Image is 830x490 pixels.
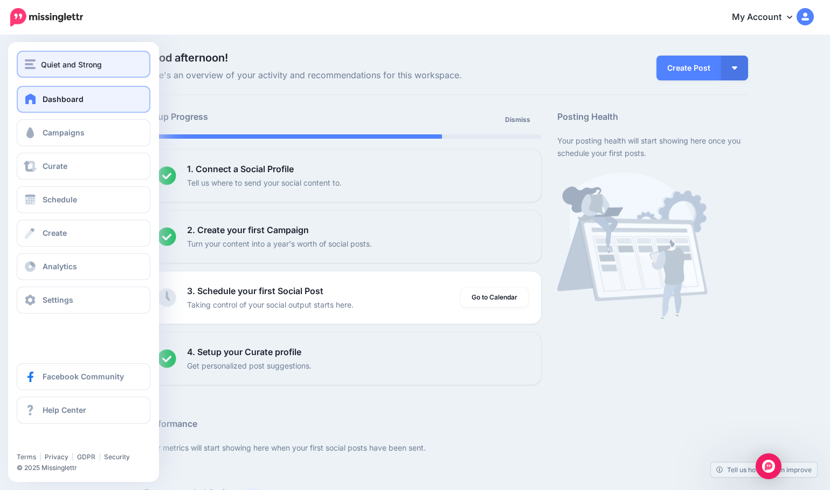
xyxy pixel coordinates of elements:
[43,195,77,204] span: Schedule
[45,453,68,461] a: Privacy
[41,58,102,71] span: Quiet and Strong
[43,372,124,381] span: Facebook Community
[557,134,748,159] p: Your posting health will start showing here once you schedule your first posts.
[557,173,708,319] img: calendar-waiting.png
[17,86,150,113] a: Dashboard
[17,28,26,37] img: website_grey.svg
[43,94,84,104] span: Dashboard
[187,237,372,250] p: Turn your content into a year's worth of social posts.
[43,161,67,171] span: Curate
[121,64,178,71] div: Keywords by Traffic
[43,405,86,414] span: Help Center
[187,359,312,372] p: Get personalized post suggestions.
[187,164,294,174] b: 1. Connect a Social Profile
[187,176,342,189] p: Tell us where to send your social content to.
[17,462,158,473] li: © 2025 Missinglettr
[187,224,309,235] b: 2. Create your first Campaign
[144,110,343,124] h5: Setup Progress
[17,253,150,280] a: Analytics
[557,110,748,124] h5: Posting Health
[17,186,150,213] a: Schedule
[17,397,150,424] a: Help Center
[72,453,74,461] span: |
[99,453,101,461] span: |
[17,153,150,180] a: Curate
[25,59,36,69] img: menu.png
[17,363,150,390] a: Facebook Community
[17,287,150,314] a: Settings
[187,285,323,296] b: 3. Schedule your first Social Post
[17,51,150,78] button: Quiet and Strong
[30,17,53,26] div: v 4.0.25
[187,298,354,311] p: Taking control of your social output starts here.
[157,227,176,246] img: checked-circle.png
[157,166,176,185] img: checked-circle.png
[43,64,96,71] div: Domain Overview
[31,63,40,71] img: tab_domain_overview_orange.svg
[187,346,301,357] b: 4. Setup your Curate profile
[17,437,100,448] iframe: Twitter Follow Button
[144,51,228,64] span: Good afternoon!
[721,4,814,31] a: My Account
[157,288,176,307] img: clock-grey.png
[43,228,67,237] span: Create
[144,69,542,83] span: Here's an overview of your activity and recommendations for this workspace.
[711,462,817,477] a: Tell us how we can improve
[17,17,26,26] img: logo_orange.svg
[144,417,748,431] h5: Performance
[17,453,36,461] a: Terms
[28,28,119,37] div: Domain: [DOMAIN_NAME]
[104,453,130,461] a: Security
[10,8,83,26] img: Missinglettr
[43,128,85,137] span: Campaigns
[499,110,537,130] a: Dismiss
[756,453,781,479] div: Open Intercom Messenger
[461,288,528,307] a: Go to Calendar
[17,119,150,146] a: Campaigns
[43,262,77,271] span: Analytics
[144,441,748,454] p: Your metrics will start showing here when your first social posts have been sent.
[732,66,737,70] img: arrow-down-white.png
[43,295,73,304] span: Settings
[77,453,95,461] a: GDPR
[157,349,176,368] img: checked-circle.png
[17,220,150,247] a: Create
[656,56,721,80] a: Create Post
[39,453,41,461] span: |
[109,63,117,71] img: tab_keywords_by_traffic_grey.svg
